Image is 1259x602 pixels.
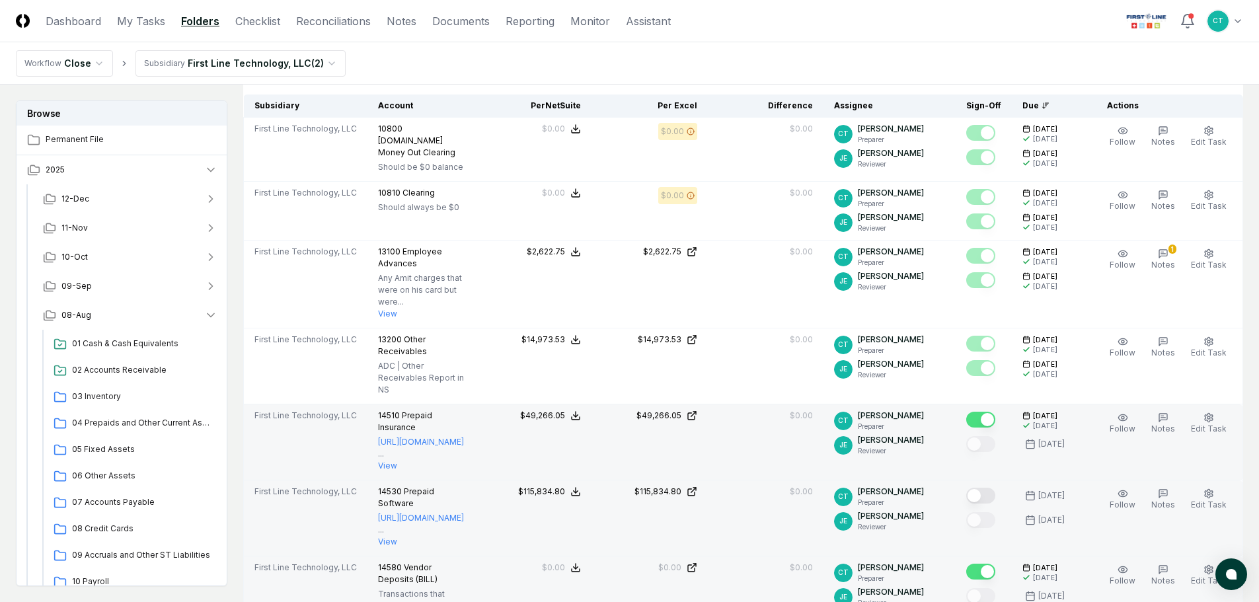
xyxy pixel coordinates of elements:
[790,486,813,498] div: $0.00
[254,486,357,498] span: First Line Technology, LLC
[1033,411,1057,421] span: [DATE]
[1188,562,1229,589] button: Edit Task
[1107,410,1138,437] button: Follow
[378,100,464,112] div: Account
[1151,500,1175,509] span: Notes
[378,410,432,432] span: Prepaid Insurance
[1124,11,1169,32] img: First Line Technology logo
[1033,159,1057,169] div: [DATE]
[387,13,416,29] a: Notes
[61,309,91,321] span: 08-Aug
[144,57,185,69] div: Subsidiary
[661,190,684,202] div: $0.00
[32,213,228,243] button: 11-Nov
[48,491,217,515] a: 07 Accounts Payable
[1033,247,1057,257] span: [DATE]
[46,164,65,176] span: 2025
[966,248,995,264] button: Mark complete
[858,522,924,532] p: Reviewer
[1107,486,1138,513] button: Follow
[1038,438,1065,450] div: [DATE]
[72,417,212,429] span: 04 Prepaids and Other Current Assets
[72,496,212,508] span: 07 Accounts Payable
[378,334,402,344] span: 13200
[858,211,924,223] p: [PERSON_NAME]
[378,436,464,460] p: ...
[1033,149,1057,159] span: [DATE]
[858,410,924,422] p: [PERSON_NAME]
[1213,16,1223,26] span: CT
[966,336,995,352] button: Mark complete
[32,243,228,272] button: 10-Oct
[858,334,924,346] p: [PERSON_NAME]
[378,486,434,508] span: Prepaid Software
[858,282,924,292] p: Reviewer
[602,486,698,498] a: $115,834.80
[1110,500,1135,509] span: Follow
[254,334,357,346] span: First Line Technology, LLC
[48,438,217,462] a: 05 Fixed Assets
[602,562,698,574] a: $0.00
[61,193,89,205] span: 12-Dec
[1188,246,1229,274] button: Edit Task
[1107,187,1138,215] button: Follow
[17,155,228,184] button: 2025
[1149,562,1178,589] button: Notes
[244,94,368,118] th: Subsidiary
[1107,562,1138,589] button: Follow
[1033,359,1057,369] span: [DATE]
[966,149,995,165] button: Mark complete
[966,412,995,428] button: Mark complete
[48,359,217,383] a: 02 Accounts Receivable
[1191,348,1227,357] span: Edit Task
[858,270,924,282] p: [PERSON_NAME]
[1033,335,1057,345] span: [DATE]
[1188,334,1229,361] button: Edit Task
[521,334,565,346] div: $14,973.53
[839,364,847,374] span: JE
[1110,201,1135,211] span: Follow
[378,512,464,536] p: ...
[638,334,681,346] div: $14,973.53
[72,523,212,535] span: 08 Credit Cards
[378,135,455,157] span: [DOMAIN_NAME] Money Out Clearing
[1033,134,1057,144] div: [DATE]
[1206,9,1230,33] button: CT
[1149,123,1178,151] button: Notes
[838,340,849,350] span: CT
[1191,137,1227,147] span: Edit Task
[634,486,681,498] div: $115,834.80
[858,223,924,233] p: Reviewer
[1033,272,1057,282] span: [DATE]
[378,124,402,133] span: 10800
[1033,563,1057,573] span: [DATE]
[966,436,995,452] button: Mark complete
[858,446,924,456] p: Reviewer
[378,188,401,198] span: 10810
[1110,576,1135,585] span: Follow
[542,562,581,574] button: $0.00
[790,410,813,422] div: $0.00
[48,544,217,568] a: 09 Accruals and Other ST Liabilities
[1038,490,1065,502] div: [DATE]
[1191,500,1227,509] span: Edit Task
[527,246,565,258] div: $2,622.75
[858,370,924,380] p: Reviewer
[520,410,565,422] div: $49,266.05
[1033,124,1057,134] span: [DATE]
[1149,486,1178,513] button: Notes
[378,360,464,396] p: ADC | Other Receivables Report in NS
[658,562,681,574] div: $0.00
[72,391,212,402] span: 03 Inventory
[1149,187,1178,215] button: Notes
[254,562,357,574] span: First Line Technology, LLC
[1033,282,1057,291] div: [DATE]
[1188,486,1229,513] button: Edit Task
[838,492,849,502] span: CT
[858,147,924,159] p: [PERSON_NAME]
[32,184,228,213] button: 12-Dec
[1188,123,1229,151] button: Edit Task
[602,410,698,422] a: $49,266.05
[839,592,847,602] span: JE
[378,246,401,256] span: 13100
